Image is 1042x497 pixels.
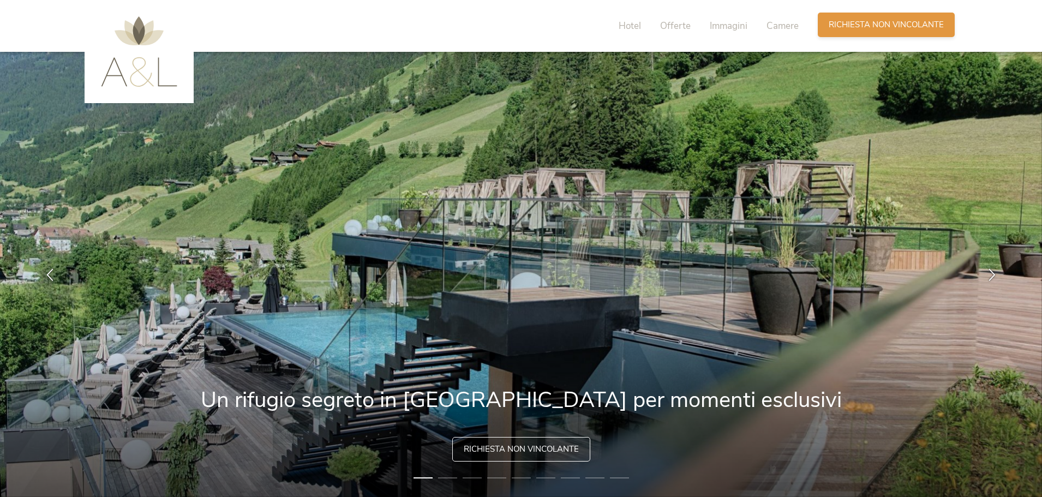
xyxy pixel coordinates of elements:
img: AMONTI & LUNARIS Wellnessresort [101,16,177,87]
span: Immagini [710,20,747,32]
span: Richiesta non vincolante [464,444,579,455]
span: Offerte [660,20,691,32]
span: Richiesta non vincolante [829,19,944,31]
span: Camere [766,20,799,32]
span: Hotel [619,20,641,32]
